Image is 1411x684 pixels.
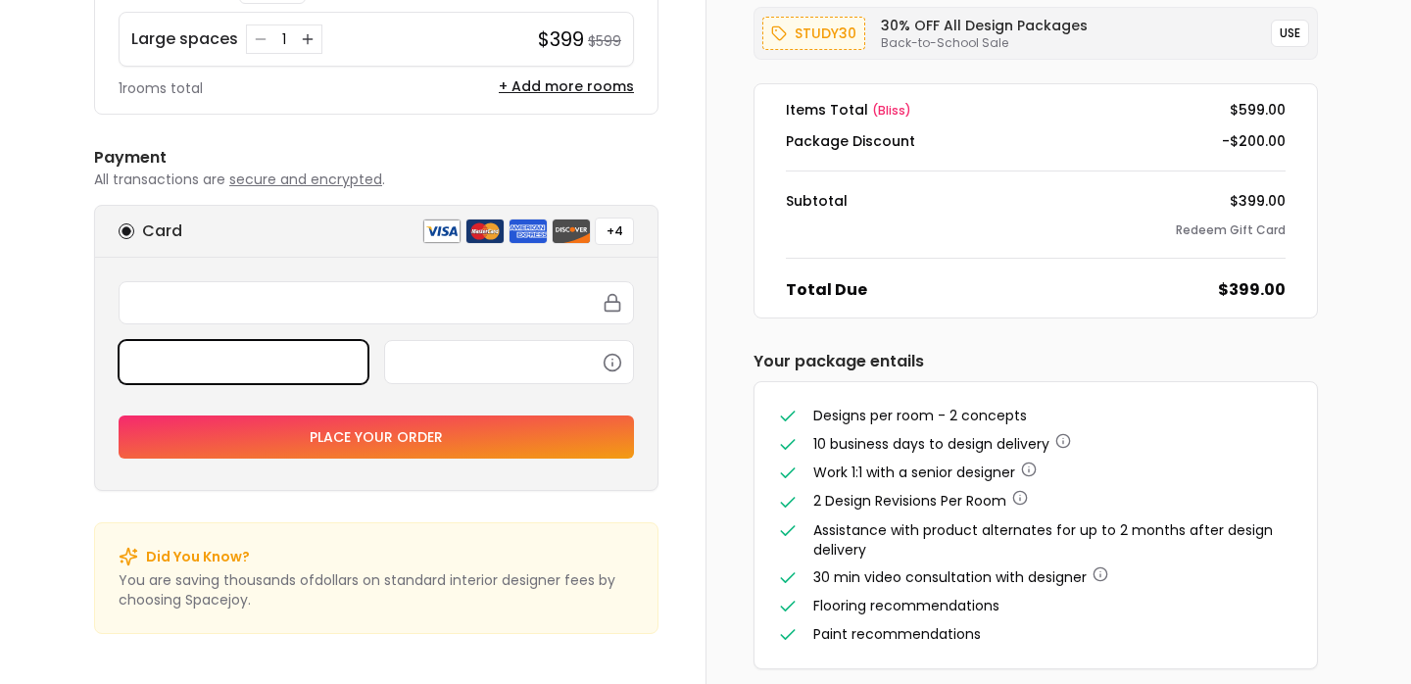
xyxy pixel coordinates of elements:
p: Back-to-School Sale [881,35,1088,51]
dt: Subtotal [786,191,848,211]
h6: Card [142,220,182,243]
dt: Total Due [786,278,867,302]
p: All transactions are . [94,170,658,189]
p: Did You Know? [146,547,250,566]
dd: -$200.00 [1222,131,1286,151]
span: ( bliss ) [872,102,911,119]
button: Redeem Gift Card [1176,222,1286,238]
button: Place your order [119,415,634,459]
p: study30 [795,22,856,45]
h6: Your package entails [754,350,1318,373]
span: Designs per room - 2 concepts [813,406,1027,425]
span: Assistance with product alternates for up to 2 months after design delivery [813,520,1273,560]
p: Large spaces [131,27,238,51]
span: Work 1:1 with a senior designer [813,463,1015,482]
iframe: Secure card number input frame [131,294,621,312]
span: Paint recommendations [813,624,981,644]
iframe: Secure CVC input frame [397,353,621,370]
img: visa [422,219,462,244]
iframe: Secure expiration date input frame [131,353,356,370]
span: secure and encrypted [229,170,382,189]
img: mastercard [465,219,505,244]
h4: $399 [538,25,584,53]
span: 2 Design Revisions Per Room [813,491,1006,511]
div: 1 [274,29,294,49]
img: discover [552,219,591,244]
h6: 30% OFF All Design Packages [881,16,1088,35]
button: + Add more rooms [499,76,634,96]
dt: Items Total [786,100,911,120]
p: 1 rooms total [119,78,203,98]
span: 10 business days to design delivery [813,434,1049,454]
button: Decrease quantity for Large spaces [251,29,270,49]
small: $599 [588,31,621,51]
dd: $599.00 [1230,100,1286,120]
span: 30 min video consultation with designer [813,567,1087,587]
button: Increase quantity for Large spaces [298,29,317,49]
h6: Payment [94,146,658,170]
p: You are saving thousands of dollar s on standard interior designer fees by choosing Spacejoy. [119,570,634,610]
img: american express [509,219,548,244]
button: +4 [595,218,634,245]
dd: $399.00 [1218,278,1286,302]
dd: $399.00 [1230,191,1286,211]
span: Flooring recommendations [813,596,999,615]
dt: Package Discount [786,131,915,151]
button: USE [1271,20,1309,47]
